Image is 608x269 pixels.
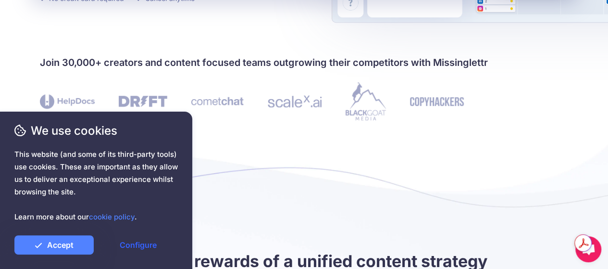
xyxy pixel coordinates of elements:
[14,235,94,255] a: Accept
[40,55,569,70] h4: Join 30,000+ creators and content focused teams outgrowing their competitors with Missinglettr
[99,235,178,255] a: Configure
[14,148,178,223] span: This website (and some of its third-party tools) use cookies. These are important as they allow u...
[89,212,135,221] a: cookie policy
[14,122,178,139] span: We use cookies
